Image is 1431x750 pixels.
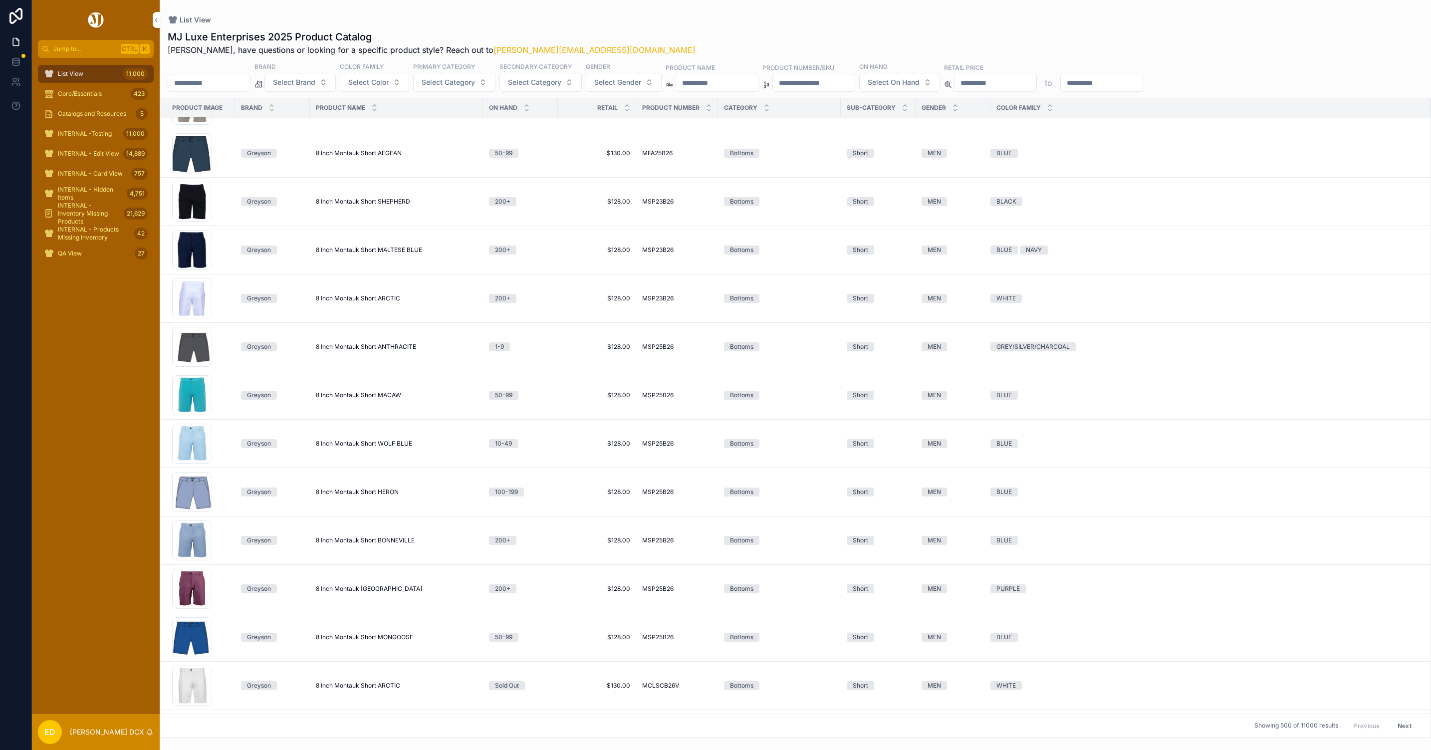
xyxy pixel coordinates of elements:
[730,197,753,206] div: Bottoms
[724,246,835,254] a: Bottoms
[123,68,148,80] div: 11,000
[489,246,552,254] a: 200+
[316,391,401,399] span: 8 Inch Montauk Short MACAW
[853,342,868,351] div: Short
[868,77,920,87] span: Select On Hand
[642,104,700,112] span: Product Number
[847,391,910,400] a: Short
[928,488,941,497] div: MEN
[944,63,983,72] label: Retail Price
[859,73,940,92] button: Select Button
[247,536,271,545] div: Greyson
[730,391,753,400] div: Bottoms
[642,488,674,496] span: MSP25B26
[847,149,910,158] a: Short
[316,440,412,448] span: 8 Inch Montauk Short WOLF BLUE
[642,391,674,399] span: MSP25B26
[58,70,83,78] span: List View
[340,62,384,71] label: Color Family
[38,245,154,262] a: QA View27
[564,246,630,254] a: $128.00
[495,342,504,351] div: 1-9
[990,294,1419,303] a: WHITE
[499,62,572,71] label: Secondary Category
[564,488,630,496] span: $128.00
[990,246,1419,254] a: BLUENAVY
[853,633,868,642] div: Short
[38,85,154,103] a: Core/Essentials423
[38,105,154,123] a: Catalogs and Resources5
[316,585,422,593] span: 8 Inch Montauk [GEOGRAPHIC_DATA]
[928,149,941,158] div: MEN
[996,294,1016,303] div: WHITE
[316,488,399,496] span: 8 Inch Montauk Short HERON
[58,186,123,202] span: INTERNAL - Hidden Items
[495,681,519,690] div: Sold Out
[724,681,835,690] a: Bottoms
[247,633,271,642] div: Greyson
[495,536,510,545] div: 200+
[273,77,315,87] span: Select Brand
[853,197,868,206] div: Short
[922,681,984,690] a: MEN
[247,197,271,206] div: Greyson
[922,488,984,497] a: MEN
[493,45,696,55] a: [PERSON_NAME][EMAIL_ADDRESS][DOMAIN_NAME]
[32,58,160,275] div: scrollable content
[241,439,304,448] a: Greyson
[499,73,582,92] button: Select Button
[489,584,552,593] a: 200+
[922,197,984,206] a: MEN
[316,294,477,302] a: 8 Inch Montauk Short ARCTIC
[564,198,630,206] a: $128.00
[247,149,271,158] div: Greyson
[316,391,477,399] a: 8 Inch Montauk Short MACAW
[123,128,148,140] div: 11,000
[730,633,753,642] div: Bottoms
[642,440,712,448] a: MSP25B26
[1045,77,1052,89] p: to
[990,342,1419,351] a: GREY/SILVER/CHARCOAL
[730,488,753,497] div: Bottoms
[564,294,630,302] span: $128.00
[724,104,757,112] span: Category
[928,439,941,448] div: MEN
[168,44,696,56] span: [PERSON_NAME], have questions or looking for a specific product style? Reach out to
[58,170,123,178] span: INTERNAL - Card View
[127,188,148,200] div: 4,751
[38,225,154,243] a: INTERNAL - Products Missing Inventory42
[495,439,512,448] div: 10-49
[58,90,102,98] span: Core/Essentials
[586,73,662,92] button: Select Button
[413,73,495,92] button: Select Button
[495,149,512,158] div: 50-99
[922,104,946,112] span: Gender
[996,488,1012,497] div: BLUE
[847,633,910,642] a: Short
[247,342,271,351] div: Greyson
[316,246,477,254] a: 8 Inch Montauk Short MALTESE BLUE
[316,585,477,593] a: 8 Inch Montauk [GEOGRAPHIC_DATA]
[316,198,410,206] span: 8 Inch Montauk Short SHEPHERD
[316,198,477,206] a: 8 Inch Montauk Short SHEPHERD
[316,488,477,496] a: 8 Inch Montauk Short HERON
[134,228,148,240] div: 42
[58,150,119,158] span: INTERNAL - Edit View
[489,294,552,303] a: 200+
[990,681,1419,690] a: WHITE
[316,682,400,690] span: 8 Inch Montauk Short ARCTIC
[564,633,630,641] a: $128.00
[847,681,910,690] a: Short
[730,294,753,303] div: Bottoms
[241,342,304,351] a: Greyson
[58,250,82,257] span: QA View
[241,294,304,303] a: Greyson
[762,63,834,72] label: Product Number/SKU
[996,391,1012,400] div: BLUE
[597,104,618,112] span: Retail
[853,681,868,690] div: Short
[247,681,271,690] div: Greyson
[922,342,984,351] a: MEN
